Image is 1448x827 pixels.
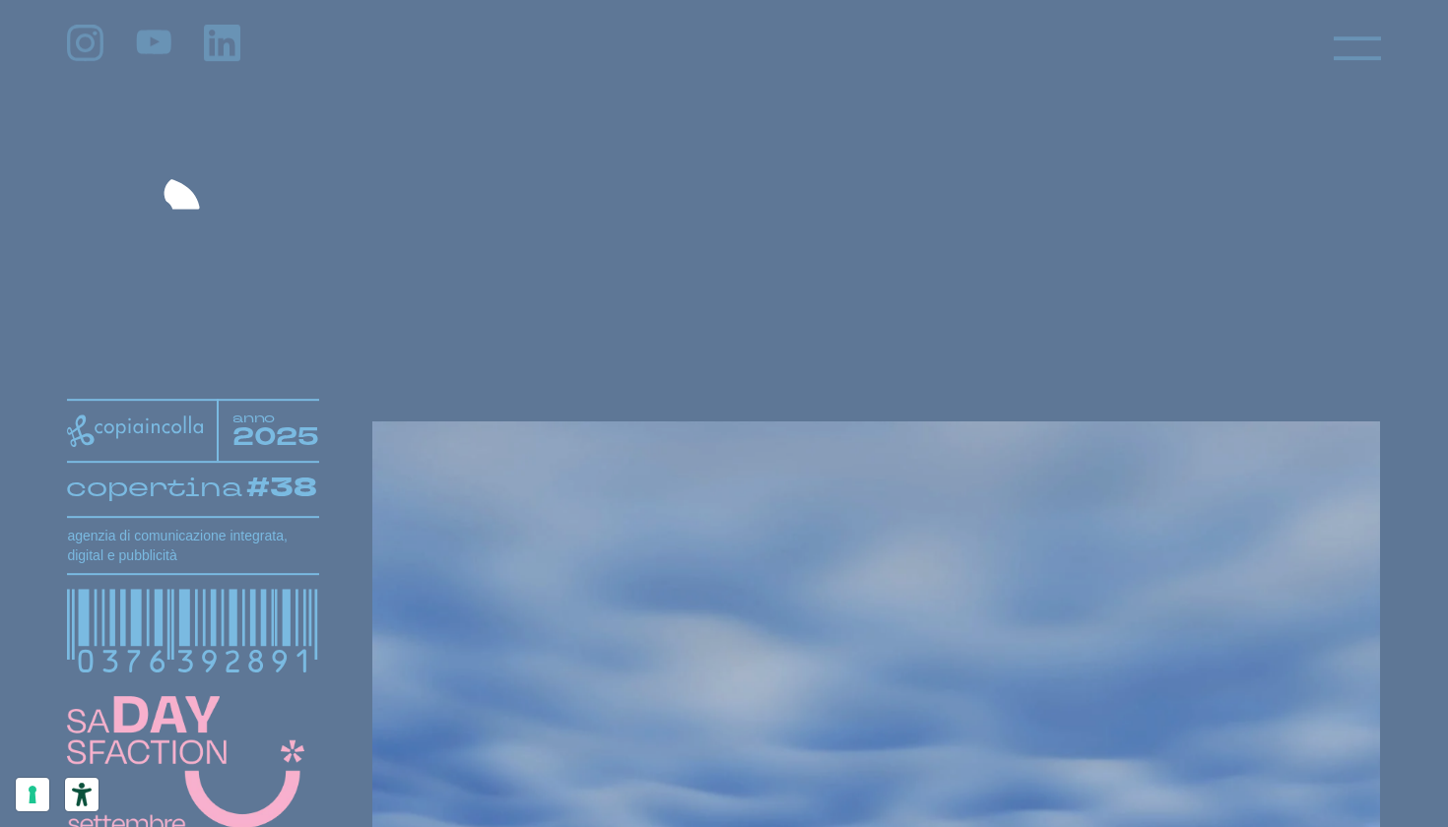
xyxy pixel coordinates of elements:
[67,526,319,565] h1: agenzia di comunicazione integrata, digital e pubblicità
[247,470,318,507] tspan: #38
[232,409,276,426] tspan: anno
[232,420,320,454] tspan: 2025
[16,778,49,811] button: Le tue preferenze relative al consenso per le tecnologie di tracciamento
[66,470,243,504] tspan: copertina
[65,778,99,811] button: Strumenti di accessibilità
